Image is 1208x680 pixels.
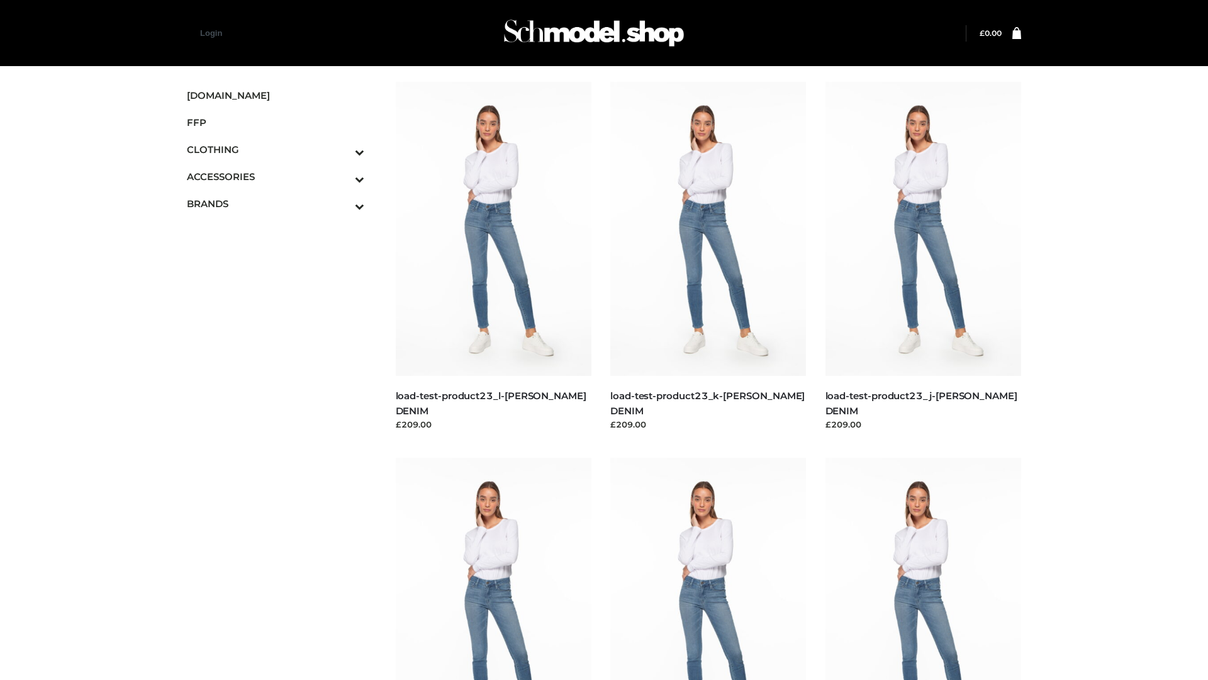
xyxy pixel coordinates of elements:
div: £209.00 [825,418,1022,431]
button: Toggle Submenu [320,190,364,217]
div: £209.00 [396,418,592,431]
a: £0.00 [980,28,1002,38]
a: FFP [187,109,364,136]
span: [DOMAIN_NAME] [187,88,364,103]
a: CLOTHINGToggle Submenu [187,136,364,163]
a: BRANDSToggle Submenu [187,190,364,217]
a: load-test-product23_j-[PERSON_NAME] DENIM [825,390,1017,416]
button: Toggle Submenu [320,136,364,163]
span: CLOTHING [187,142,364,157]
img: Schmodel Admin 964 [500,8,688,58]
span: £ [980,28,985,38]
div: £209.00 [610,418,807,431]
span: FFP [187,115,364,130]
bdi: 0.00 [980,28,1002,38]
a: [DOMAIN_NAME] [187,82,364,109]
button: Toggle Submenu [320,163,364,190]
a: load-test-product23_l-[PERSON_NAME] DENIM [396,390,586,416]
span: BRANDS [187,196,364,211]
a: load-test-product23_k-[PERSON_NAME] DENIM [610,390,805,416]
a: Login [200,28,222,38]
a: ACCESSORIESToggle Submenu [187,163,364,190]
span: ACCESSORIES [187,169,364,184]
